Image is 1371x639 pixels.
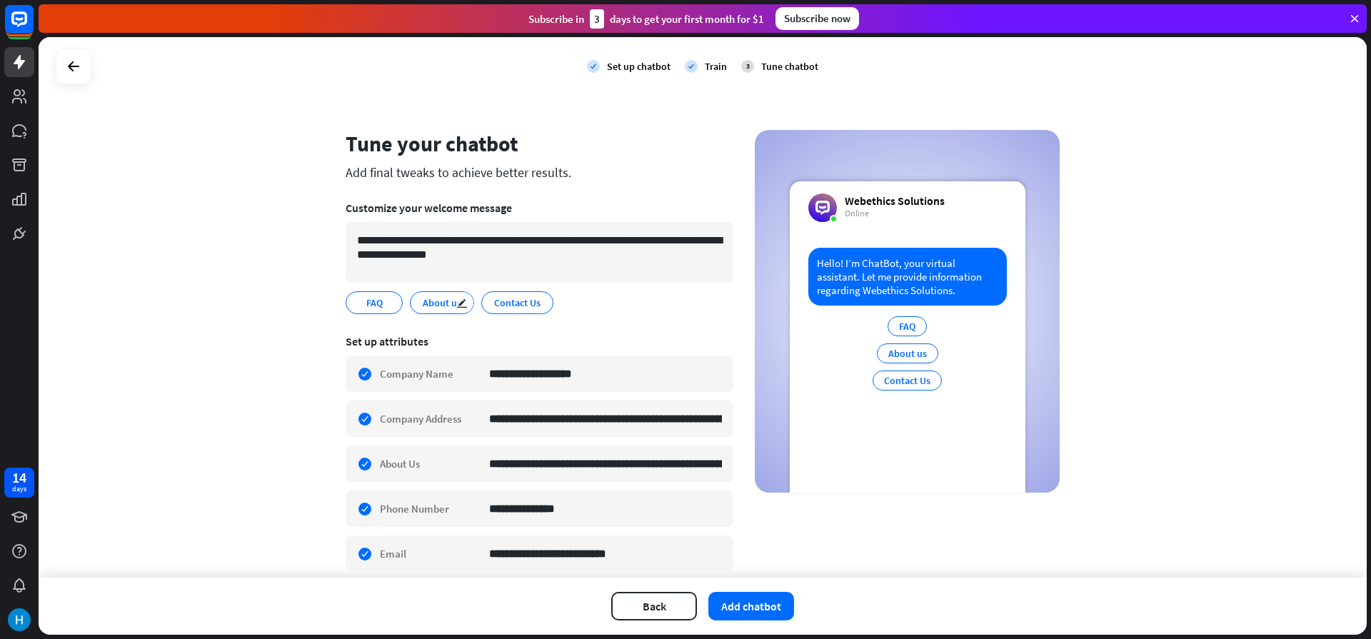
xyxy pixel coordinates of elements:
[590,9,604,29] div: 3
[4,468,34,498] a: 14 days
[421,295,463,311] span: About us
[761,60,818,73] div: Tune chatbot
[587,60,600,73] i: check
[775,7,859,30] div: Subscribe now
[705,60,727,73] div: Train
[808,248,1007,306] div: Hello! I’m ChatBot, your virtual assistant. Let me provide information regarding Webethics Soluti...
[741,60,754,73] div: 3
[685,60,698,73] i: check
[493,295,542,311] span: Contact Us
[845,208,945,219] div: Online
[708,592,794,620] button: Add chatbot
[607,60,671,73] div: Set up chatbot
[365,295,384,311] span: FAQ
[12,484,26,494] div: days
[873,371,942,391] div: Contact Us
[11,6,54,49] button: Open LiveChat chat widget
[611,592,697,620] button: Back
[888,316,927,336] div: FAQ
[346,164,733,181] div: Add final tweaks to achieve better results.
[346,334,733,348] div: Set up attributes
[12,471,26,484] div: 14
[877,343,938,363] div: About us
[346,130,733,157] div: Tune your chatbot
[456,298,468,308] i: edit
[528,9,764,29] div: Subscribe in days to get your first month for $1
[346,201,733,215] div: Customize your welcome message
[845,193,945,208] div: Webethics Solutions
